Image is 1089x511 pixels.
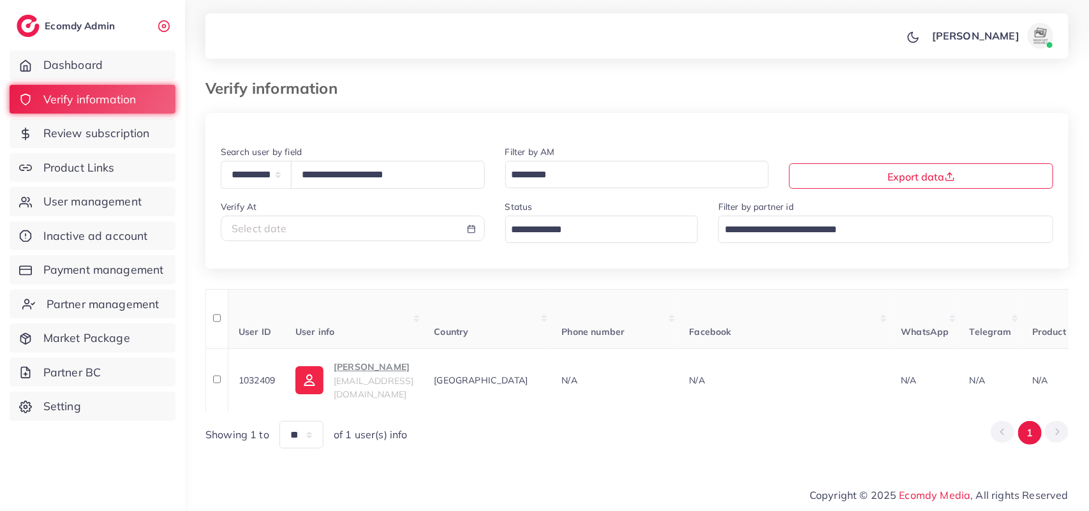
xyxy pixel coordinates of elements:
span: [GEOGRAPHIC_DATA] [434,374,528,386]
h3: Verify information [205,79,348,98]
label: Verify At [221,200,256,213]
label: Search user by field [221,145,302,158]
a: Setting [10,392,175,421]
span: N/A [561,374,577,386]
a: Verify information [10,85,175,114]
span: N/A [1032,374,1048,386]
span: Setting [43,398,81,415]
span: Facebook [689,326,731,337]
span: Select date [232,222,287,235]
span: Showing 1 to [205,427,269,442]
a: Market Package [10,323,175,353]
a: logoEcomdy Admin [17,15,118,37]
ul: Pagination [991,421,1069,445]
span: Inactive ad account [43,228,148,244]
a: Dashboard [10,50,175,80]
div: Search for option [505,216,698,242]
label: Status [505,200,533,213]
h2: Ecomdy Admin [45,20,118,32]
span: Dashboard [43,57,103,73]
div: Search for option [718,216,1053,242]
img: ic-user-info.36bf1079.svg [295,366,323,394]
span: N/A [689,374,704,386]
a: Payment management [10,255,175,285]
label: Filter by AM [505,145,555,158]
a: [PERSON_NAME][EMAIL_ADDRESS][DOMAIN_NAME] [295,359,413,401]
button: Export data [789,163,1053,189]
span: Phone number [561,326,625,337]
span: , All rights Reserved [971,487,1069,503]
a: Review subscription [10,119,175,148]
span: Product Links [43,159,115,176]
a: Partner BC [10,358,175,387]
input: Search for option [507,220,681,240]
span: Verify information [43,91,137,108]
span: Export data [888,170,955,183]
a: [PERSON_NAME]avatar [925,23,1058,48]
a: Ecomdy Media [900,489,971,501]
span: Product Url [1032,326,1082,337]
p: [PERSON_NAME] [932,28,1019,43]
a: Inactive ad account [10,221,175,251]
span: Telegram [970,326,1012,337]
span: Copyright © 2025 [810,487,1069,503]
a: Partner management [10,290,175,319]
span: User ID [239,326,271,337]
input: Search for option [507,165,753,185]
span: 1032409 [239,374,275,386]
label: Filter by partner id [718,200,794,213]
a: Product Links [10,153,175,182]
div: Search for option [505,161,769,188]
a: User management [10,187,175,216]
span: Partner management [47,296,159,313]
span: Market Package [43,330,130,346]
span: of 1 user(s) info [334,427,408,442]
span: Partner BC [43,364,101,381]
img: avatar [1028,23,1053,48]
span: WhatsApp [901,326,949,337]
span: N/A [970,374,985,386]
button: Go to page 1 [1018,421,1042,445]
img: logo [17,15,40,37]
span: N/A [901,374,916,386]
span: User info [295,326,334,337]
span: Payment management [43,262,164,278]
span: Review subscription [43,125,150,142]
input: Search for option [720,220,1037,240]
span: [EMAIL_ADDRESS][DOMAIN_NAME] [334,375,413,399]
span: User management [43,193,142,210]
p: [PERSON_NAME] [334,359,413,374]
span: Country [434,326,468,337]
